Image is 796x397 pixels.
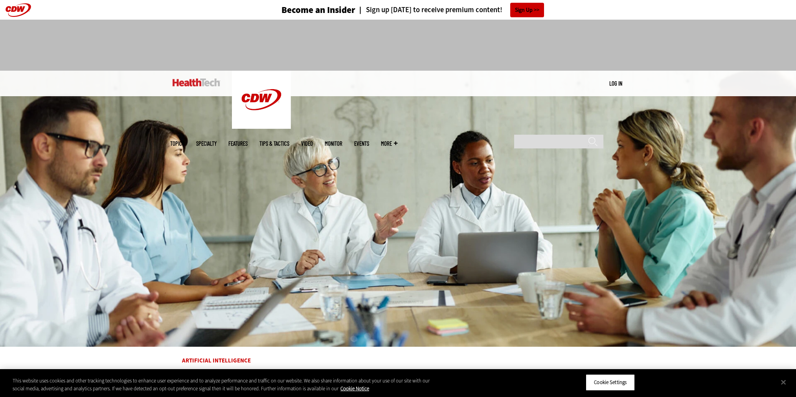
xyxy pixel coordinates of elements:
div: This website uses cookies and other tracking technologies to enhance user experience and to analy... [13,377,438,392]
iframe: advertisement [255,27,541,63]
a: Log in [609,80,622,87]
button: Cookie Settings [586,374,635,391]
img: Home [232,71,291,129]
div: User menu [609,79,622,88]
a: Artificial Intelligence [182,357,251,364]
a: 6 AI Security Guidelines for Healthcare Organizations [182,368,614,390]
a: Become an Insider [252,5,355,15]
a: More information about your privacy [340,385,369,392]
h3: Become an Insider [281,5,355,15]
img: Home [173,79,220,86]
span: More [381,141,397,146]
button: Close [775,373,792,391]
a: Features [228,141,248,146]
a: Video [301,141,313,146]
a: MonITor [325,141,342,146]
a: Sign up [DATE] to receive premium content! [355,6,502,14]
a: CDW [232,123,291,131]
a: Events [354,141,369,146]
span: Specialty [196,141,217,146]
a: Sign Up [510,3,544,17]
span: Topics [170,141,184,146]
a: Tips & Tactics [259,141,289,146]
